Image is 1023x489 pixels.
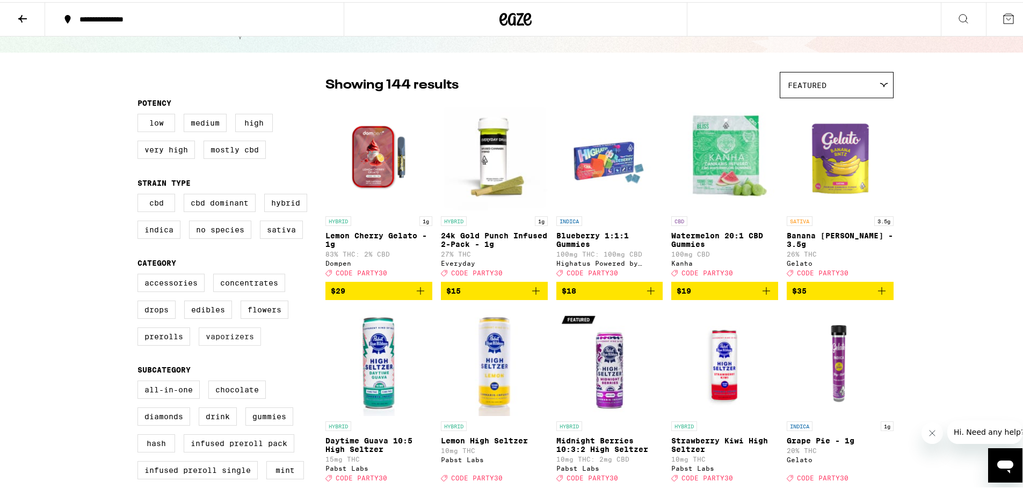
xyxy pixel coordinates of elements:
a: Open page for Strawberry Kiwi High Seltzer from Pabst Labs [671,306,778,485]
p: Midnight Berries 10:3:2 High Seltzer [556,434,663,451]
img: Gelato - Banana Runtz - 3.5g [787,101,894,209]
span: CODE PARTY30 [336,267,387,274]
span: CODE PARTY30 [451,267,503,274]
img: Dompen - Lemon Cherry Gelato - 1g [325,101,432,209]
label: Mint [266,459,304,477]
div: Pabst Labs [441,454,548,461]
p: 15mg THC [325,454,432,461]
label: CBD Dominant [184,192,256,210]
label: High [235,112,273,130]
p: SATIVA [787,214,812,224]
p: 26% THC [787,249,894,256]
label: Flowers [241,298,288,317]
p: Lemon High Seltzer [441,434,548,443]
p: 100mg CBD [671,249,778,256]
a: Open page for 24k Gold Punch Infused 2-Pack - 1g from Everyday [441,101,548,280]
label: Low [137,112,175,130]
p: 20% THC [787,445,894,452]
label: Medium [184,112,227,130]
p: Grape Pie - 1g [787,434,894,443]
label: Indica [137,218,180,237]
img: Gelato - Grape Pie - 1g [787,306,894,414]
a: Open page for Lemon Cherry Gelato - 1g from Dompen [325,101,432,280]
p: Strawberry Kiwi High Seltzer [671,434,778,451]
p: 83% THC: 2% CBD [325,249,432,256]
label: Drink [199,405,237,424]
legend: Category [137,257,176,265]
p: Blueberry 1:1:1 Gummies [556,229,663,246]
p: 100mg THC: 100mg CBD [556,249,663,256]
p: 27% THC [441,249,548,256]
a: Open page for Lemon High Seltzer from Pabst Labs [441,306,548,485]
label: Infused Preroll Single [137,459,258,477]
label: Sativa [260,218,303,237]
a: Open page for Midnight Berries 10:3:2 High Seltzer from Pabst Labs [556,306,663,485]
label: Accessories [137,272,205,290]
label: Prerolls [137,325,190,344]
label: No Species [189,218,251,237]
p: CBD [671,214,687,224]
button: Add to bag [671,280,778,298]
label: Mostly CBD [204,138,266,157]
p: 10mg THC [441,445,548,452]
label: Infused Preroll Pack [184,432,294,450]
span: $35 [792,284,807,293]
legend: Subcategory [137,363,191,372]
a: Open page for Blueberry 1:1:1 Gummies from Highatus Powered by Cannabiotix [556,101,663,280]
div: Pabst Labs [556,463,663,470]
p: 1g [881,419,894,429]
legend: Strain Type [137,177,191,185]
span: CODE PARTY30 [681,267,733,274]
label: Hash [137,432,175,450]
div: Pabst Labs [671,463,778,470]
label: Concentrates [213,272,285,290]
a: Open page for Watermelon 20:1 CBD Gummies from Kanha [671,101,778,280]
p: 1g [419,214,432,224]
div: Everyday [441,258,548,265]
a: Open page for Grape Pie - 1g from Gelato [787,306,894,485]
p: Banana [PERSON_NAME] - 3.5g [787,229,894,246]
img: Highatus Powered by Cannabiotix - Blueberry 1:1:1 Gummies [556,101,663,209]
p: HYBRID [325,214,351,224]
img: Pabst Labs - Midnight Berries 10:3:2 High Seltzer [556,306,663,414]
a: Open page for Banana Runtz - 3.5g from Gelato [787,101,894,280]
img: Pabst Labs - Daytime Guava 10:5 High Seltzer [325,306,432,414]
a: Open page for Daytime Guava 10:5 High Seltzer from Pabst Labs [325,306,432,485]
label: Hybrid [264,192,307,210]
label: Diamonds [137,405,190,424]
p: Daytime Guava 10:5 High Seltzer [325,434,432,451]
p: HYBRID [441,214,467,224]
p: HYBRID [441,419,467,429]
span: CODE PARTY30 [797,267,848,274]
label: Chocolate [208,378,266,397]
p: 1g [535,214,548,224]
p: HYBRID [325,419,351,429]
legend: Potency [137,97,171,105]
img: Pabst Labs - Strawberry Kiwi High Seltzer [671,306,778,414]
div: Highatus Powered by Cannabiotix [556,258,663,265]
span: CODE PARTY30 [451,473,503,480]
button: Add to bag [556,280,663,298]
p: Showing 144 results [325,74,459,92]
img: Kanha - Watermelon 20:1 CBD Gummies [671,101,778,209]
label: Edibles [184,298,232,317]
span: CODE PARTY30 [336,473,387,480]
p: 10mg THC [671,454,778,461]
span: $18 [562,284,576,293]
p: HYBRID [556,419,582,429]
img: Everyday - 24k Gold Punch Infused 2-Pack - 1g [441,101,548,209]
div: Dompen [325,258,432,265]
div: Kanha [671,258,778,265]
label: Very High [137,138,195,157]
p: INDICA [787,419,812,429]
label: Gummies [245,405,293,424]
p: Watermelon 20:1 CBD Gummies [671,229,778,246]
label: Drops [137,298,176,317]
span: CODE PARTY30 [567,267,618,274]
iframe: Button to launch messaging window [988,446,1022,480]
p: 3.5g [874,214,894,224]
span: CODE PARTY30 [797,473,848,480]
span: Hi. Need any help? [6,8,77,16]
span: $29 [331,284,345,293]
p: 24k Gold Punch Infused 2-Pack - 1g [441,229,548,246]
